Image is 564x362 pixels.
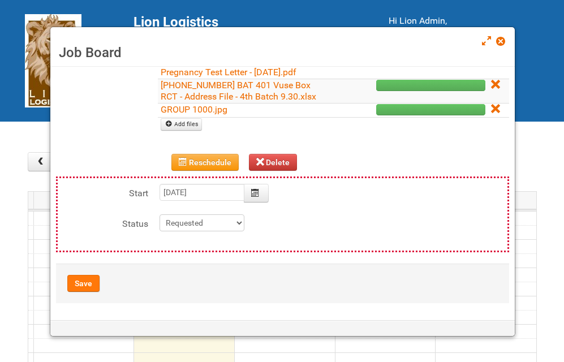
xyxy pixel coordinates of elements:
span: Lion Logistics [134,14,218,30]
label: Status [58,214,148,231]
a: GROUP 1000.jpg [161,104,227,115]
a: [PHONE_NUMBER] BAT 401 Vuse Box RCT - Address File - 4th Batch 9.30.xlsx [161,80,316,102]
label: Start [58,184,148,200]
button: Delete [249,154,298,171]
a: RAIBAT Vuse Pro Box RCT Study - Pregnancy Test Letter - [DATE].pdf [161,55,296,77]
div: [STREET_ADDRESS] [GEOGRAPHIC_DATA] tel: [PHONE_NUMBER] [134,14,360,94]
h3: Job Board [59,44,506,61]
a: Lion Logistics [25,55,81,66]
button: Save [67,275,100,292]
button: Reschedule [171,154,239,171]
a: Add files [161,118,202,131]
img: Lion Logistics [25,14,81,107]
button: Calendar [244,184,269,202]
div: Hi Lion Admin, [389,14,540,28]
